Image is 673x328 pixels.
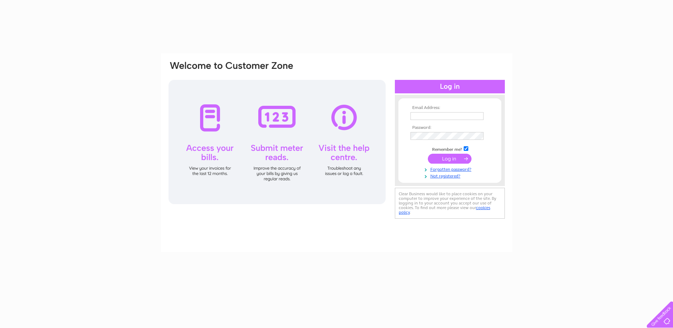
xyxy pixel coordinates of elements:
[409,145,491,152] td: Remember me?
[410,172,491,179] a: Not registered?
[409,125,491,130] th: Password:
[409,105,491,110] th: Email Address:
[410,165,491,172] a: Forgotten password?
[428,154,471,164] input: Submit
[395,188,505,219] div: Clear Business would like to place cookies on your computer to improve your experience of the sit...
[399,205,490,215] a: cookies policy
